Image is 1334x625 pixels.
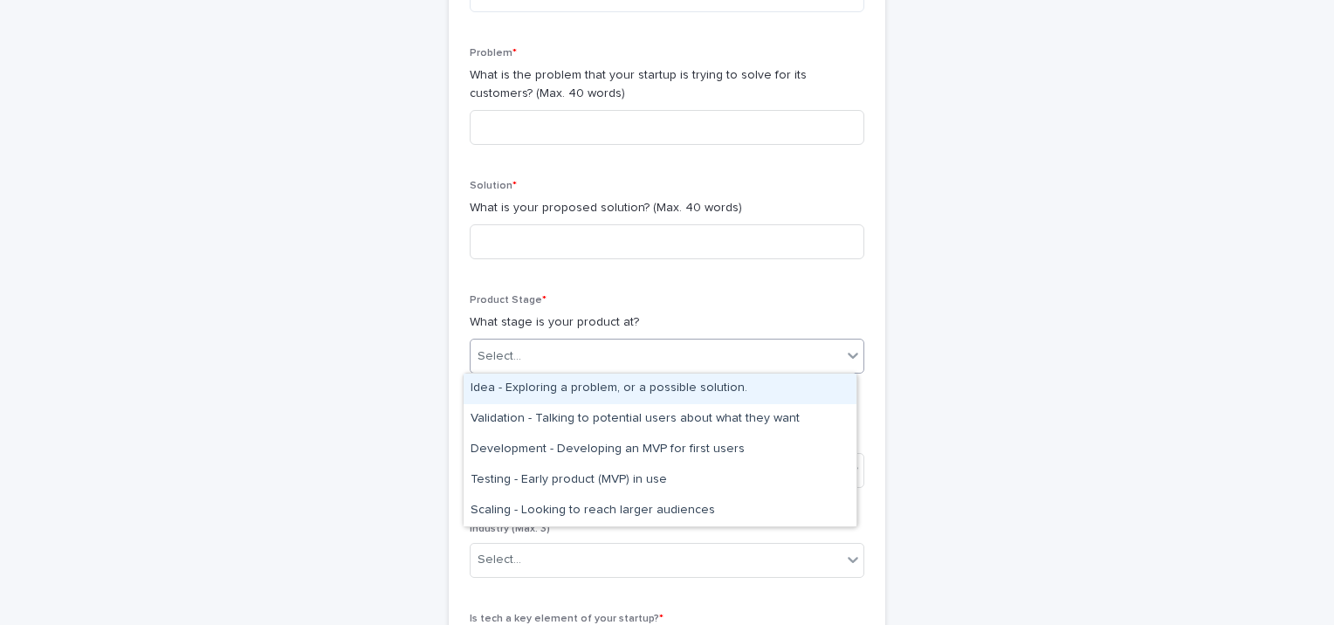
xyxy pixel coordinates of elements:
[464,435,856,465] div: Development - Developing an MVP for first users
[478,551,521,569] div: Select...
[470,66,864,103] p: What is the problem that your startup is trying to solve for its customers? (Max. 40 words)
[464,496,856,526] div: Scaling - Looking to reach larger audiences
[470,199,864,217] p: What is your proposed solution? (Max. 40 words)
[470,614,664,624] span: Is tech a key element of your startup?
[464,465,856,496] div: Testing - Early product (MVP) in use
[470,524,554,534] span: Industry (Max. 3)
[464,404,856,435] div: Validation - Talking to potential users about what they want
[470,48,517,58] span: Problem
[464,374,856,404] div: Idea - Exploring a problem, or a possible solution.
[470,295,547,306] span: Product Stage
[470,313,864,332] p: What stage is your product at?
[470,181,517,191] span: Solution
[478,347,521,366] div: Select...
